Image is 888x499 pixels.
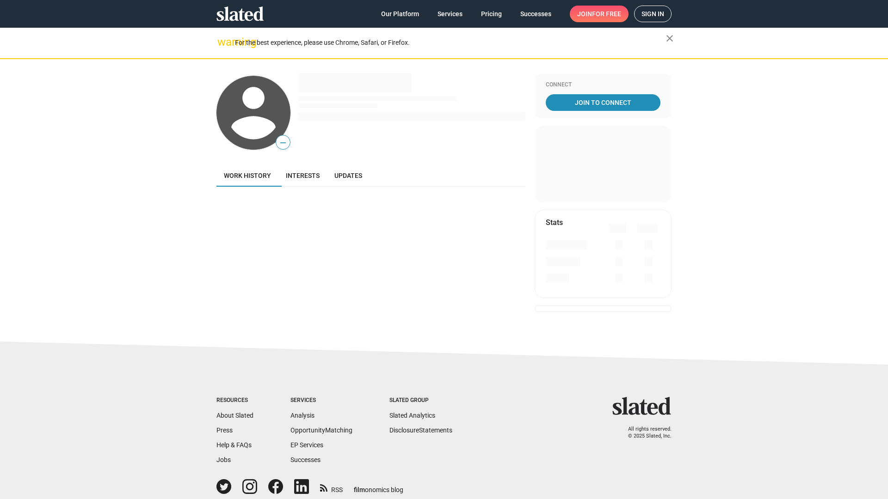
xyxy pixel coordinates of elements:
span: Our Platform [381,6,419,22]
div: Connect [546,81,660,89]
a: Successes [513,6,559,22]
mat-icon: close [664,33,675,44]
a: Join To Connect [546,94,660,111]
a: filmonomics blog [354,478,403,494]
a: EP Services [290,441,323,449]
a: OpportunityMatching [290,426,352,434]
span: Updates [334,172,362,179]
a: Help & FAQs [216,441,252,449]
a: Jobs [216,456,231,463]
a: DisclosureStatements [389,426,452,434]
a: Press [216,426,233,434]
a: Our Platform [374,6,426,22]
a: Joinfor free [570,6,629,22]
a: Successes [290,456,321,463]
p: All rights reserved. © 2025 Slated, Inc. [618,426,672,439]
span: Sign in [641,6,664,22]
div: Resources [216,397,253,404]
span: film [354,486,365,493]
a: Work history [216,164,278,187]
a: RSS [320,480,343,494]
span: Join To Connect [548,94,659,111]
span: for free [592,6,621,22]
mat-icon: warning [217,37,228,48]
a: Pricing [474,6,509,22]
a: Interests [278,164,327,187]
a: Analysis [290,412,314,419]
span: Successes [520,6,551,22]
span: Interests [286,172,320,179]
span: — [276,137,290,149]
div: Slated Group [389,397,452,404]
div: For the best experience, please use Chrome, Safari, or Firefox. [235,37,666,49]
span: Work history [224,172,271,179]
a: About Slated [216,412,253,419]
a: Services [430,6,470,22]
span: Services [438,6,462,22]
a: Sign in [634,6,672,22]
span: Join [577,6,621,22]
a: Updates [327,164,370,187]
div: Services [290,397,352,404]
span: Pricing [481,6,502,22]
mat-card-title: Stats [546,218,563,227]
a: Slated Analytics [389,412,435,419]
